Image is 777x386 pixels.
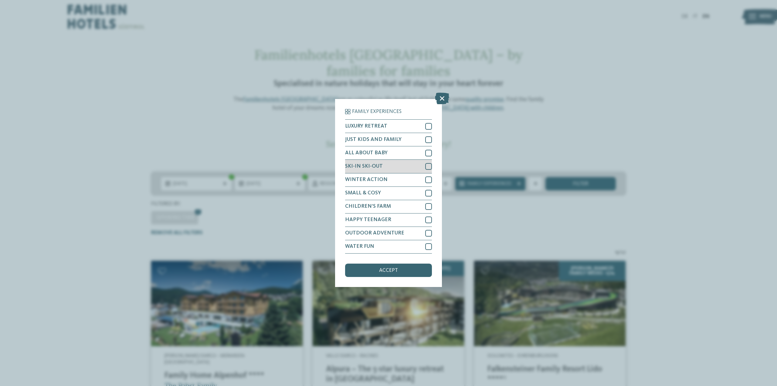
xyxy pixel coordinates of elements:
[345,150,388,156] span: ALL ABOUT BABY
[345,137,402,142] span: JUST KIDS AND FAMILY
[352,109,402,114] span: Family Experiences
[345,164,383,169] span: SKI-IN SKI-OUT
[345,204,391,209] span: CHILDREN’S FARM
[345,124,387,129] span: LUXURY RETREAT
[345,177,388,183] span: WINTER ACTION
[379,268,398,273] span: accept
[345,244,374,249] span: WATER FUN
[345,231,404,236] span: OUTDOOR ADVENTURE
[345,190,381,196] span: SMALL & COSY
[345,217,391,223] span: HAPPY TEENAGER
